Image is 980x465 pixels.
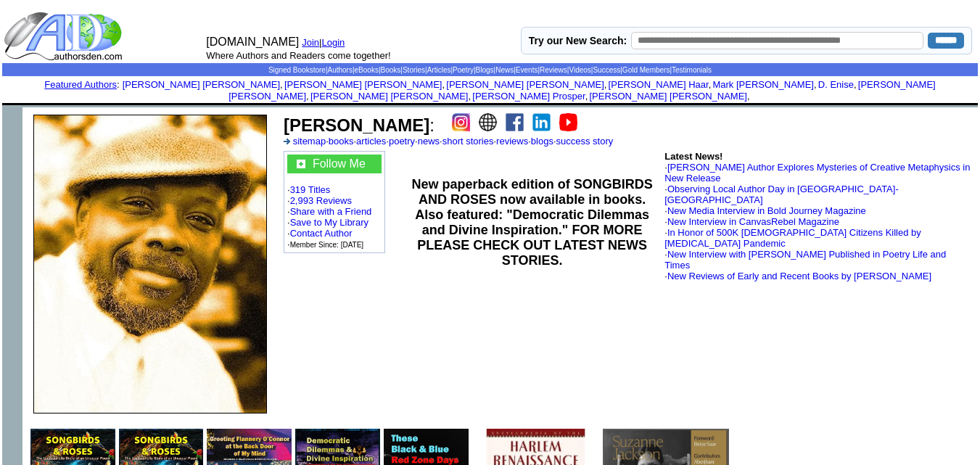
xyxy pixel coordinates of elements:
font: , , , , , , , , , , [123,79,936,102]
img: linkedin.png [532,113,551,131]
a: [PERSON_NAME] [PERSON_NAME] [446,79,604,90]
a: Save to My Library [290,217,368,228]
font: · [664,249,946,271]
a: reviews [496,136,528,147]
font: i [445,81,446,89]
font: Member Since: [DATE] [290,241,364,249]
img: shim.gif [489,105,491,107]
a: [PERSON_NAME] Author Explores Mysteries of Creative Metaphysics in New Release [664,162,970,184]
a: New Interview with [PERSON_NAME] Published in Poetry Life and Times [664,249,946,271]
a: books [329,136,354,147]
a: D. Enise [818,79,854,90]
a: Articles [427,66,451,74]
a: success story [556,136,614,147]
a: Contact Author [290,228,353,239]
a: Follow Me [313,157,366,170]
a: [PERSON_NAME] [PERSON_NAME] [590,91,747,102]
img: fb.png [506,113,524,131]
font: | [319,37,350,48]
a: Stories [403,66,425,74]
font: i [750,93,752,101]
font: Where Authors and Readers come together! [206,50,390,61]
a: 319 Titles [290,184,331,195]
font: · [664,162,970,184]
a: Books [381,66,401,74]
img: a_336699.gif [284,139,290,144]
img: youtube.png [559,113,577,131]
a: [PERSON_NAME] [PERSON_NAME] [310,91,468,102]
a: Featured Authors [44,79,117,90]
a: short stories [442,136,494,147]
a: New Interview in CanvasRebel Magazine [667,216,839,227]
b: [PERSON_NAME] [284,115,429,135]
img: logo_ad.gif [4,11,125,62]
font: i [309,93,310,101]
font: · · · · · · · · [284,136,613,147]
font: · [664,271,931,281]
font: i [471,93,472,101]
a: Observing Local Author Day in [GEOGRAPHIC_DATA]-[GEOGRAPHIC_DATA] [664,184,898,205]
iframe: fb:like Facebook Social Plugin [284,299,610,313]
b: Latest News! [664,151,722,162]
img: gc.jpg [297,160,305,168]
a: Poetry [453,66,474,74]
a: Videos [569,66,590,74]
a: [PERSON_NAME] [PERSON_NAME] [284,79,442,90]
img: ig.png [452,113,470,131]
font: i [588,93,589,101]
font: i [857,81,858,89]
img: website.png [479,113,497,131]
a: Share with a Friend [290,206,372,217]
font: · [664,227,921,249]
img: shim.gif [2,107,22,128]
a: articles [356,136,386,147]
a: Success [593,66,620,74]
a: [PERSON_NAME] [PERSON_NAME] [123,79,280,90]
font: : [284,115,435,135]
a: news [418,136,440,147]
a: New Reviews of Early and Recent Books by [PERSON_NAME] [667,271,931,281]
a: 2,993 Reviews [290,195,352,206]
img: shim.gif [489,103,491,105]
font: i [283,81,284,89]
a: sitemap [293,136,326,147]
a: eBooks [355,66,379,74]
font: i [817,81,818,89]
a: [PERSON_NAME] [PERSON_NAME] [228,79,936,102]
a: Login [322,37,345,48]
b: New paperback edition of SONGBIRDS AND ROSES now available in books. Also featured: "Democratic D... [412,177,653,268]
a: News [495,66,514,74]
a: In Honor of 500K [DEMOGRAPHIC_DATA] Citizens Killed by [MEDICAL_DATA] Pandemic [664,227,921,249]
a: Mark [PERSON_NAME] [712,79,813,90]
a: Gold Members [622,66,670,74]
label: Try our New Search: [529,35,627,46]
font: · [664,184,898,205]
a: Reviews [540,66,567,74]
font: [DOMAIN_NAME] [206,36,299,48]
a: [PERSON_NAME] Haar [609,79,709,90]
a: Events [516,66,538,74]
span: | | | | | | | | | | | | | | [268,66,712,74]
a: New Media Interview in Bold Journey Magazine [667,205,866,216]
a: Join [302,37,319,48]
a: Testimonials [672,66,712,74]
font: i [606,81,608,89]
img: 25279.jpg [33,115,267,413]
font: i [711,81,712,89]
font: · [664,205,865,216]
font: · [664,216,839,227]
font: : [44,79,119,90]
a: Blogs [476,66,494,74]
a: poetry [389,136,415,147]
a: Signed Bookstore [268,66,326,74]
a: Authors [327,66,352,74]
font: · · · · · · [287,155,382,250]
a: blogs [531,136,553,147]
a: [PERSON_NAME] Prosper [472,91,585,102]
